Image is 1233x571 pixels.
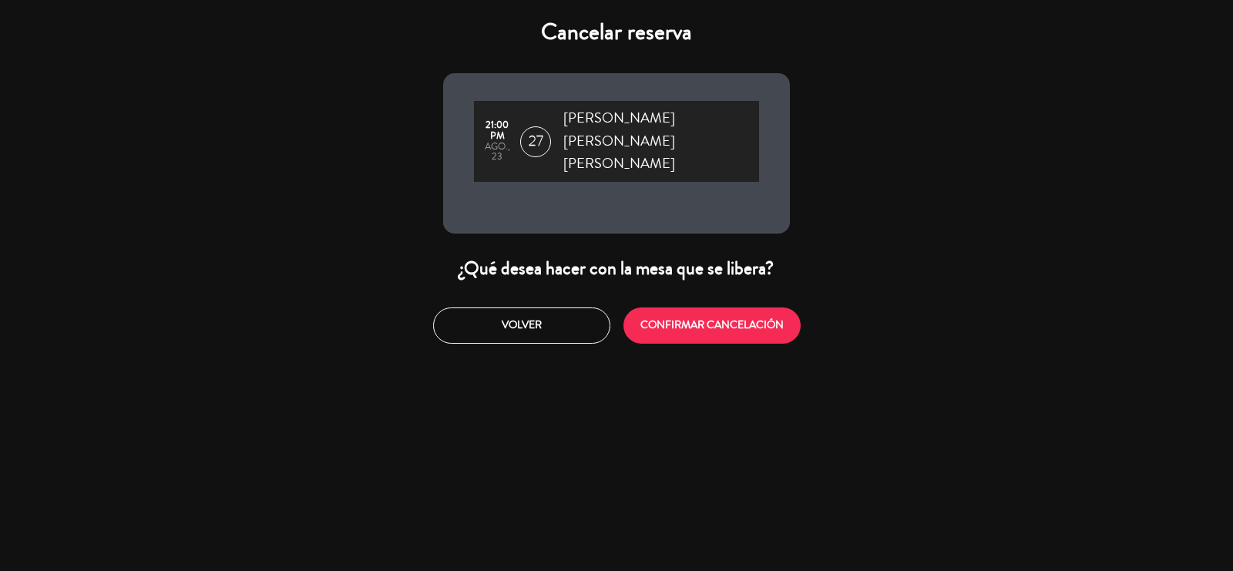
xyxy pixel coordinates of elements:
[443,257,790,280] div: ¿Qué desea hacer con la mesa que se libera?
[482,120,512,142] div: 21:00 PM
[433,307,610,344] button: Volver
[623,307,801,344] button: CONFIRMAR CANCELACIÓN
[443,18,790,46] h4: Cancelar reserva
[563,107,759,176] span: [PERSON_NAME] [PERSON_NAME] [PERSON_NAME]
[520,126,551,157] span: 27
[482,142,512,163] div: ago., 23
